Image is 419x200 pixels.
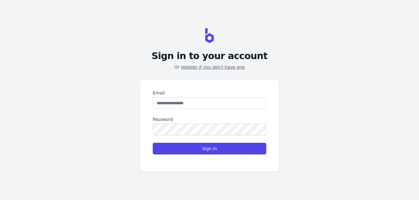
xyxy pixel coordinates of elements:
label: Email [153,90,266,96]
img: BravoShop [205,28,214,43]
h2: Sign in to your account [151,50,268,62]
a: register if you don't have one [181,65,245,70]
button: Sign in [153,143,266,154]
p: Or [174,64,245,70]
label: Password [153,116,266,122]
span: Sign in [202,146,217,152]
